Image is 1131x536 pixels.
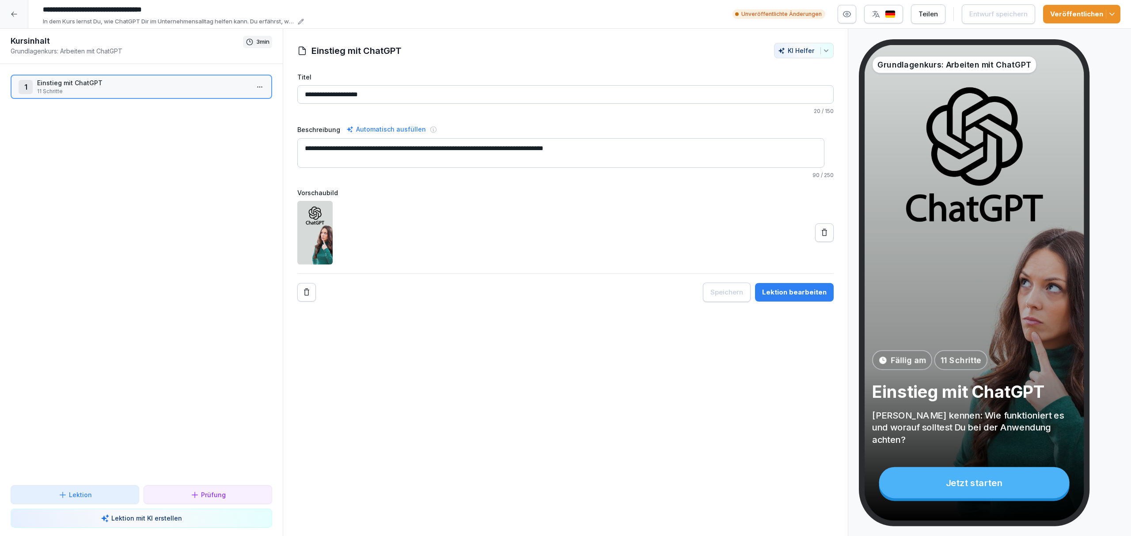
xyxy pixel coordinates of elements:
div: Veröffentlichen [1050,9,1113,19]
button: Lektion [11,485,139,504]
img: z8jjpynhdd662qwiex255fkb.png [297,201,333,264]
p: / 250 [297,171,834,179]
div: Automatisch ausfüllen [345,124,428,135]
div: KI Helfer [778,47,830,54]
p: Grundlagenkurs: Arbeiten mit ChatGPT [11,46,243,56]
button: Speichern [703,283,751,302]
p: Einstieg mit ChatGPT [872,381,1076,402]
div: Jetzt starten [879,467,1070,498]
p: 3 min [256,38,269,46]
h1: Kursinhalt [11,36,243,46]
p: Prüfung [201,490,226,499]
button: Veröffentlichen [1043,5,1120,23]
p: Einstieg mit ChatGPT [37,78,249,87]
p: Lektion mit KI erstellen [111,513,182,523]
div: 1Einstieg mit ChatGPT11 Schritte [11,75,272,99]
button: KI Helfer [774,43,834,58]
p: Fällig am [891,354,926,366]
div: Speichern [710,287,743,297]
span: 90 [812,172,820,178]
label: Vorschaubild [297,188,834,197]
img: de.svg [885,10,896,19]
button: Remove [297,283,316,302]
p: Grundlagenkurs: Arbeiten mit ChatGPT [877,59,1032,71]
button: Prüfung [144,485,272,504]
p: [PERSON_NAME] kennen: Wie funktioniert es und worauf solltest Du bei der Anwendung achten? [872,409,1076,445]
h1: Einstieg mit ChatGPT [311,44,402,57]
div: 1 [19,80,33,94]
span: 20 [814,108,820,114]
p: 11 Schritte [37,87,249,95]
label: Beschreibung [297,125,340,134]
p: In dem Kurs lernst Du, wie ChatGPT Dir im Unternehmensalltag helfen kann. Du erfährst, was ChatGP... [43,17,295,26]
p: Unveröffentlichte Änderungen [741,10,822,18]
p: / 150 [297,107,834,115]
div: Lektion bearbeiten [762,287,827,297]
button: Lektion bearbeiten [755,283,834,302]
div: Teilen [918,9,938,19]
label: Titel [297,72,834,82]
button: Entwurf speichern [962,4,1035,24]
button: Teilen [911,4,945,24]
button: Lektion mit KI erstellen [11,509,272,528]
div: Entwurf speichern [969,9,1028,19]
p: Lektion [69,490,92,499]
p: 11 Schritte [941,354,981,366]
